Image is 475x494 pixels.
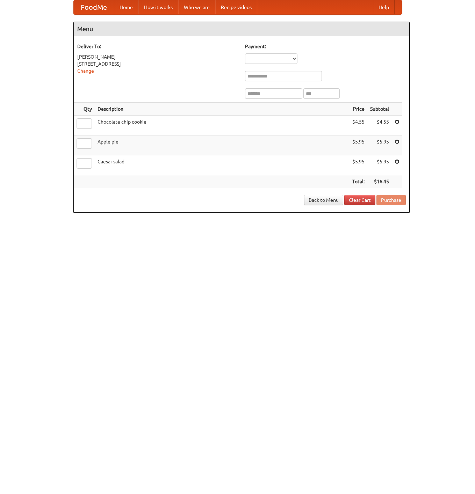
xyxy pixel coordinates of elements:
[74,0,114,14] a: FoodMe
[367,155,392,175] td: $5.95
[178,0,215,14] a: Who we are
[367,135,392,155] td: $5.95
[215,0,257,14] a: Recipe videos
[77,53,238,60] div: [PERSON_NAME]
[349,135,367,155] td: $5.95
[95,103,349,116] th: Description
[349,175,367,188] th: Total:
[373,0,395,14] a: Help
[114,0,138,14] a: Home
[74,22,409,36] h4: Menu
[95,116,349,135] td: Chocolate chip cookie
[245,43,406,50] h5: Payment:
[367,103,392,116] th: Subtotal
[349,116,367,135] td: $4.55
[95,155,349,175] td: Caesar salad
[376,195,406,205] button: Purchase
[95,135,349,155] td: Apple pie
[138,0,178,14] a: How it works
[367,116,392,135] td: $4.55
[77,68,94,74] a: Change
[74,103,95,116] th: Qty
[344,195,375,205] a: Clear Cart
[367,175,392,188] th: $16.45
[349,103,367,116] th: Price
[77,43,238,50] h5: Deliver To:
[77,60,238,67] div: [STREET_ADDRESS]
[304,195,343,205] a: Back to Menu
[349,155,367,175] td: $5.95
